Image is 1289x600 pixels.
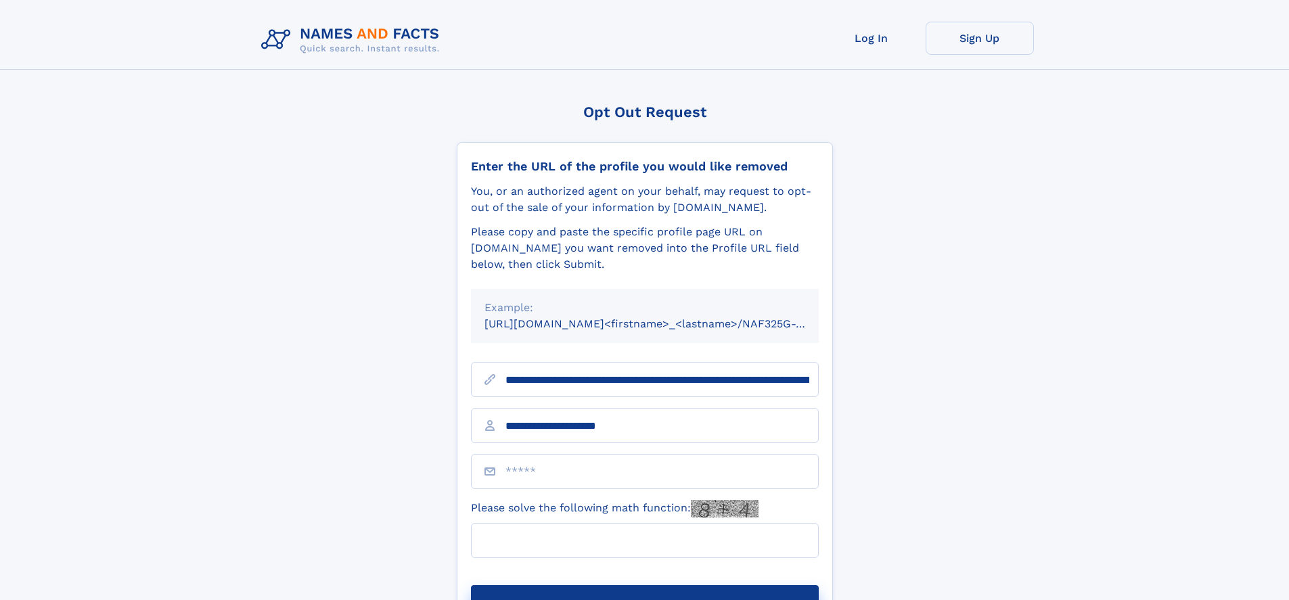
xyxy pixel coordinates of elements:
[926,22,1034,55] a: Sign Up
[256,22,451,58] img: Logo Names and Facts
[471,183,819,216] div: You, or an authorized agent on your behalf, may request to opt-out of the sale of your informatio...
[471,224,819,273] div: Please copy and paste the specific profile page URL on [DOMAIN_NAME] you want removed into the Pr...
[484,300,805,316] div: Example:
[817,22,926,55] a: Log In
[484,317,844,330] small: [URL][DOMAIN_NAME]<firstname>_<lastname>/NAF325G-xxxxxxxx
[457,103,833,120] div: Opt Out Request
[471,500,759,517] label: Please solve the following math function:
[471,159,819,174] div: Enter the URL of the profile you would like removed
